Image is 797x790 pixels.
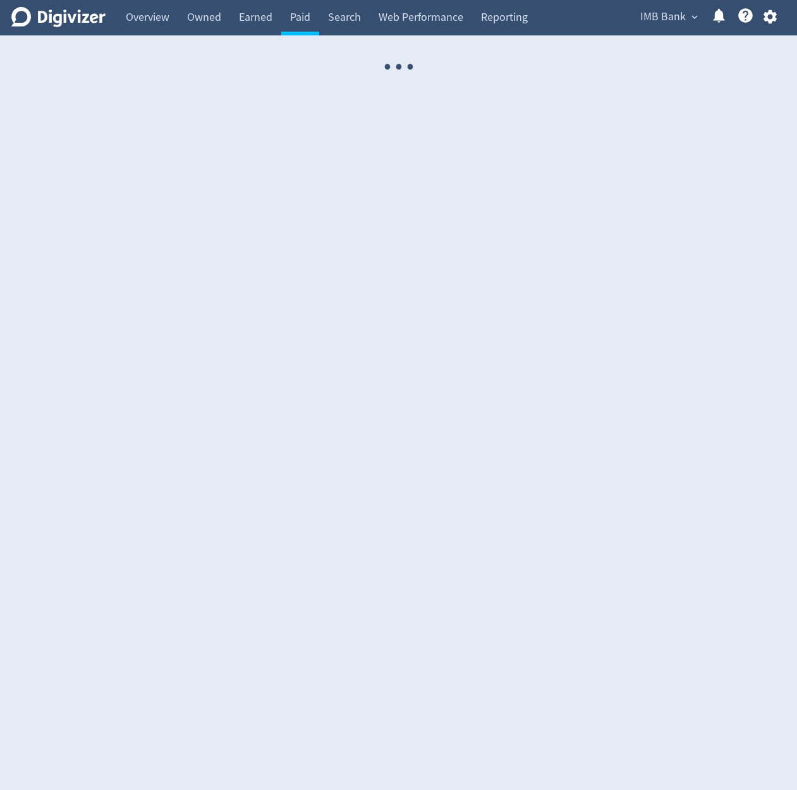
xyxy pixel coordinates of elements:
button: IMB Bank [636,7,701,27]
span: · [405,35,416,99]
span: expand_more [689,11,700,23]
span: · [382,35,393,99]
span: IMB Bank [640,7,686,27]
span: · [393,35,405,99]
